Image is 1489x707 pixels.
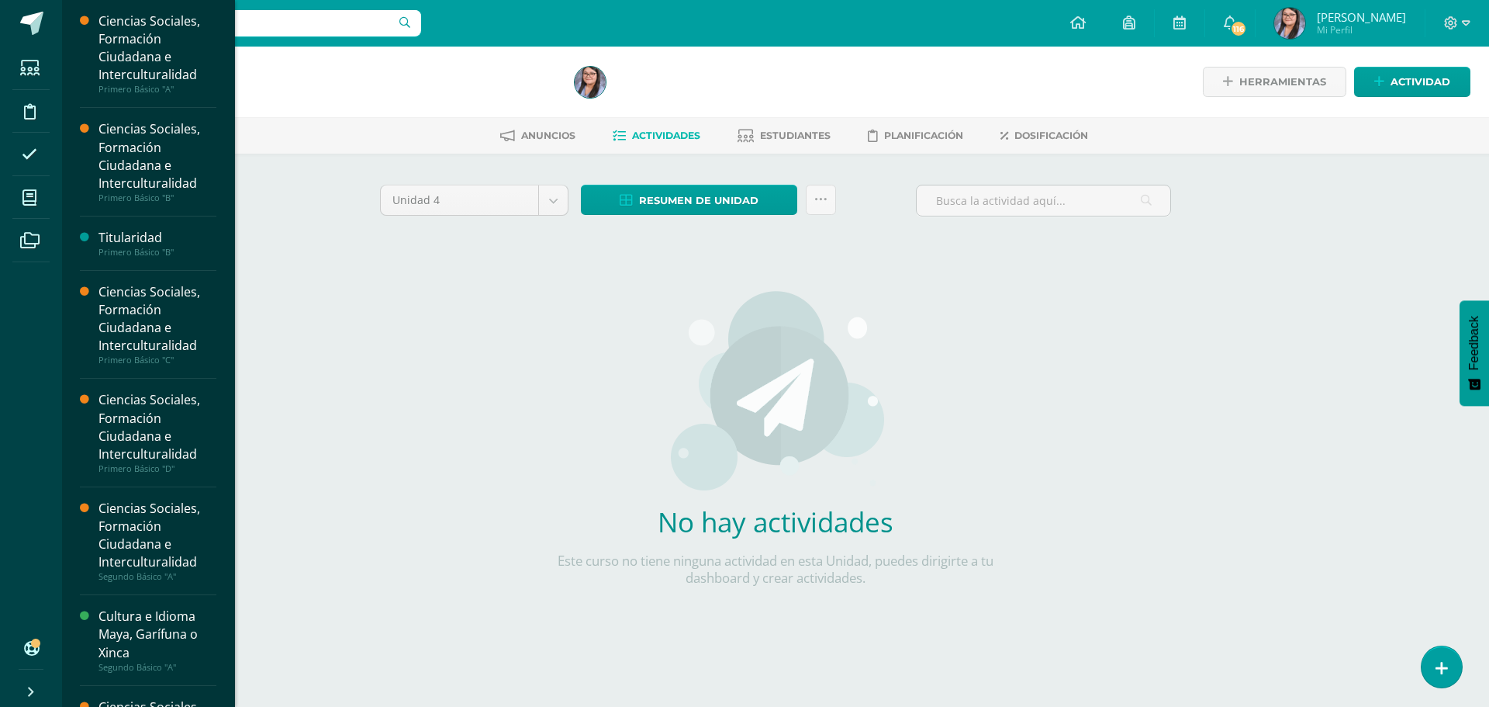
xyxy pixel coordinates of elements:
span: Feedback [1467,316,1481,370]
span: Planificación [884,130,963,141]
div: Cultura e Idioma Maya, Garífuna o Xinca [98,608,216,661]
span: Dosificación [1014,130,1088,141]
a: Ciencias Sociales, Formación Ciudadana e InterculturalidadPrimero Básico "A" [98,12,216,95]
button: Feedback - Mostrar encuesta [1460,300,1489,406]
div: Primero Básico "D" [98,463,216,474]
div: Ciencias Sociales, Formación Ciudadana e Interculturalidad [98,12,216,84]
div: Ciencias Sociales, Formación Ciudadana e Interculturalidad [98,500,216,571]
span: Actividad [1391,68,1450,96]
h2: No hay actividades [547,504,1004,540]
span: Estudiantes [760,130,831,141]
h1: Titularidad [121,64,556,85]
span: Actividades [632,130,700,141]
span: Mi Perfil [1317,23,1406,36]
a: Ciencias Sociales, Formación Ciudadana e InterculturalidadPrimero Básico "C" [98,283,216,366]
a: Unidad 4 [381,185,568,215]
img: 3701f0f65ae97d53f8a63a338b37df93.png [1274,8,1305,39]
span: Herramientas [1239,68,1326,96]
a: Ciencias Sociales, Formación Ciudadana e InterculturalidadPrimero Básico "B" [98,120,216,203]
div: Primero Básico "B" [98,192,216,203]
img: 3701f0f65ae97d53f8a63a338b37df93.png [575,67,606,98]
div: Segundo Básico "A" [98,571,216,582]
div: Primero Básico 'B' [121,85,556,100]
div: Primero Básico "B" [98,247,216,258]
span: Resumen de unidad [639,186,758,215]
a: Resumen de unidad [581,185,797,215]
p: Este curso no tiene ninguna actividad en esta Unidad, puedes dirigirte a tu dashboard y crear act... [547,553,1004,587]
div: Segundo Básico "A" [98,662,216,673]
img: activities.png [666,289,886,491]
a: Actividad [1354,67,1470,97]
a: Estudiantes [738,123,831,148]
a: Actividades [613,123,700,148]
div: Titularidad [98,229,216,247]
a: TitularidadPrimero Básico "B" [98,229,216,258]
span: Unidad 4 [392,185,527,215]
a: Dosificación [1000,123,1088,148]
div: Primero Básico "C" [98,355,216,366]
input: Busca la actividad aquí... [917,185,1170,216]
a: Cultura e Idioma Maya, Garífuna o XincaSegundo Básico "A" [98,608,216,672]
a: Anuncios [500,123,575,148]
input: Busca un usuario... [72,10,421,36]
span: 116 [1230,20,1247,37]
span: Anuncios [521,130,575,141]
a: Ciencias Sociales, Formación Ciudadana e InterculturalidadSegundo Básico "A" [98,500,216,582]
a: Herramientas [1203,67,1346,97]
span: [PERSON_NAME] [1317,9,1406,25]
div: Primero Básico "A" [98,84,216,95]
div: Ciencias Sociales, Formación Ciudadana e Interculturalidad [98,120,216,192]
div: Ciencias Sociales, Formación Ciudadana e Interculturalidad [98,283,216,355]
a: Planificación [868,123,963,148]
div: Ciencias Sociales, Formación Ciudadana e Interculturalidad [98,391,216,463]
a: Ciencias Sociales, Formación Ciudadana e InterculturalidadPrimero Básico "D" [98,391,216,473]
